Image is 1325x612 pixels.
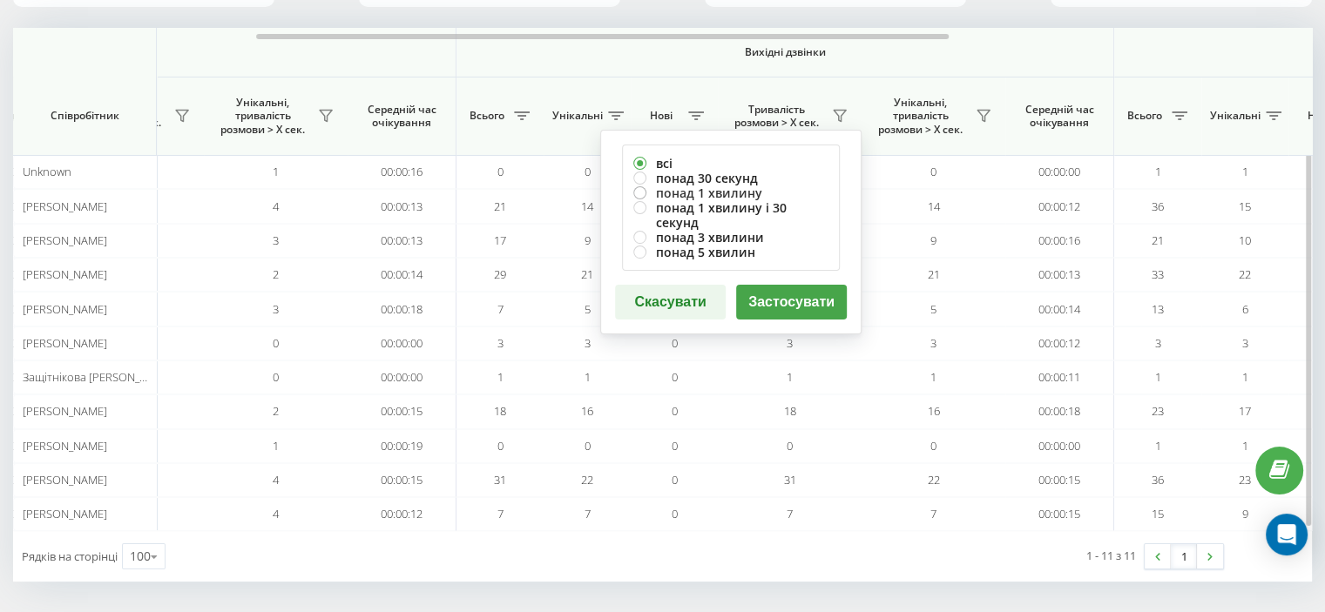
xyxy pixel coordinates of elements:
span: 1 [1242,369,1248,385]
span: Защітнікова [PERSON_NAME] [23,369,173,385]
span: 1 [1242,438,1248,454]
span: Унікальні [552,109,603,123]
span: 0 [930,164,936,179]
span: 5 [585,301,591,317]
span: 31 [494,472,506,488]
span: 3 [1155,335,1161,351]
span: 7 [497,301,504,317]
label: понад 3 хвилини [633,230,828,245]
span: 7 [930,506,936,521]
td: 00:00:11 [1005,360,1114,394]
a: 1 [1171,544,1197,568]
div: 1 - 11 з 11 [1086,547,1136,564]
span: 3 [273,232,279,248]
span: 17 [494,232,506,248]
td: 00:00:00 [1005,429,1114,463]
span: 31 [784,472,796,488]
span: 16 [928,403,940,419]
span: [PERSON_NAME] [23,335,107,351]
span: 22 [928,472,940,488]
span: 1 [1155,164,1161,179]
span: Середній час очікування [1018,103,1100,130]
td: 00:00:18 [348,292,456,326]
span: 22 [581,472,593,488]
span: Нові [639,109,683,123]
td: 00:00:13 [348,224,456,258]
span: Тривалість розмови > Х сек. [727,103,827,130]
span: Співробітник [28,109,141,123]
td: 00:00:14 [348,258,456,292]
span: 9 [930,232,936,248]
span: 1 [273,438,279,454]
span: Унікальні, тривалість розмови > Х сек. [213,96,313,137]
span: 21 [928,266,940,282]
span: [PERSON_NAME] [23,506,107,521]
span: 3 [497,335,504,351]
span: 33 [1152,266,1164,282]
span: 3 [1242,335,1248,351]
td: 00:00:12 [1005,326,1114,360]
span: 0 [787,438,793,454]
span: 23 [1239,472,1251,488]
span: 21 [581,266,593,282]
span: Унікальні [1210,109,1261,123]
span: Всього [1123,109,1166,123]
span: 0 [497,438,504,454]
span: 21 [494,198,506,214]
span: 0 [930,438,936,454]
span: 0 [672,438,678,454]
div: Open Intercom Messenger [1266,514,1308,555]
td: 00:00:12 [348,497,456,531]
span: 0 [672,506,678,521]
span: 1 [930,369,936,385]
span: 16 [581,403,593,419]
span: 9 [585,232,591,248]
span: 9 [1242,506,1248,521]
span: 3 [787,335,793,351]
span: 0 [497,164,504,179]
span: 1 [1242,164,1248,179]
span: [PERSON_NAME] [23,301,107,317]
span: 0 [585,438,591,454]
span: 15 [1152,506,1164,521]
td: 00:00:19 [348,429,456,463]
span: 36 [1152,472,1164,488]
span: 14 [928,198,940,214]
span: 3 [585,335,591,351]
span: 1 [585,369,591,385]
td: 00:00:15 [1005,497,1114,531]
span: 3 [273,301,279,317]
span: 0 [273,369,279,385]
td: 00:00:16 [348,155,456,189]
button: Застосувати [736,285,847,319]
span: 0 [672,403,678,419]
span: [PERSON_NAME] [23,232,107,248]
span: 2 [273,403,279,419]
span: Рядків на сторінці [22,548,118,564]
span: [PERSON_NAME] [23,266,107,282]
span: [PERSON_NAME] [23,438,107,454]
span: 4 [273,506,279,521]
td: 00:00:16 [1005,224,1114,258]
td: 00:00:00 [348,360,456,394]
span: 14 [581,198,593,214]
span: 23 [1152,403,1164,419]
span: 10 [1239,232,1251,248]
span: 1 [273,164,279,179]
span: 3 [930,335,936,351]
span: 18 [494,403,506,419]
td: 00:00:12 [1005,189,1114,223]
span: 13 [1152,301,1164,317]
td: 00:00:00 [348,326,456,360]
span: [PERSON_NAME] [23,403,107,419]
span: 0 [672,335,678,351]
span: [PERSON_NAME] [23,198,107,214]
span: 15 [1239,198,1251,214]
span: [PERSON_NAME] [23,472,107,488]
div: 100 [130,548,151,565]
span: 1 [1155,438,1161,454]
span: Unknown [23,164,71,179]
span: 7 [585,506,591,521]
span: Середній час очікування [361,103,443,130]
span: 22 [1239,266,1251,282]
